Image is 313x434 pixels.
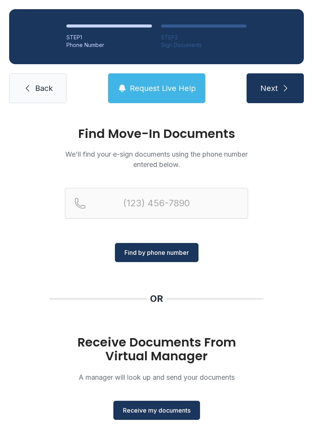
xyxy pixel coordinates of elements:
[123,406,190,415] span: Receive my documents
[65,188,248,219] input: Reservation phone number
[65,128,248,140] h1: Find Move-In Documents
[65,372,248,382] p: A manager will look up and send your documents
[35,83,53,94] span: Back
[130,83,196,94] span: Request Live Help
[65,335,248,363] h1: Receive Documents From Virtual Manager
[65,149,248,170] p: We'll find your e-sign documents using the phone number entered below.
[66,34,152,41] div: STEP 1
[66,41,152,49] div: Phone Number
[150,293,163,305] div: OR
[260,83,278,94] span: Next
[161,34,247,41] div: STEP 2
[124,248,189,257] span: Find by phone number
[161,41,247,49] div: Sign Documents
